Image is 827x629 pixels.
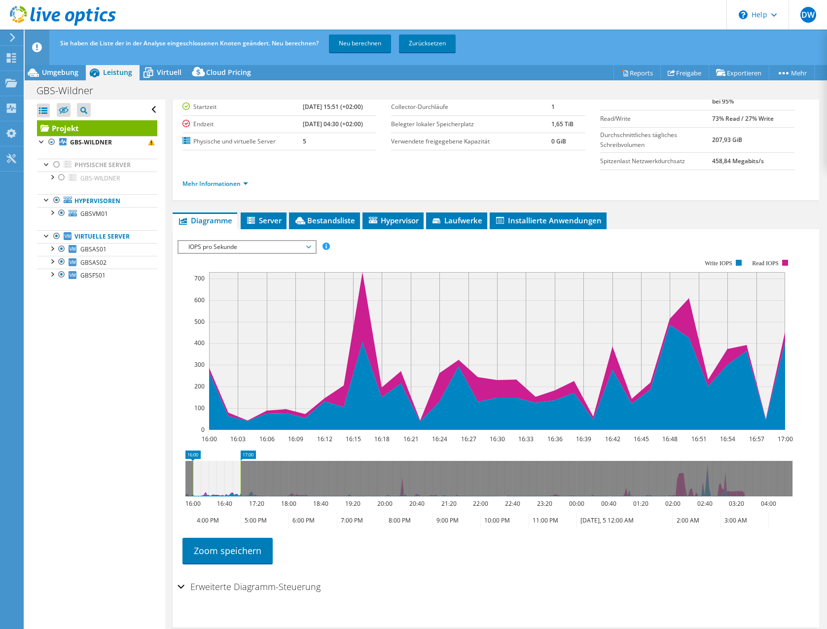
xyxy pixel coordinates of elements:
text: 02:00 [665,499,680,508]
text: 16:00 [185,499,200,508]
text: 100 [194,404,205,412]
a: Physische Server [37,159,157,172]
text: 16:40 [216,499,232,508]
span: DW [800,7,816,23]
b: 5 [303,137,306,145]
text: 16:30 [489,435,504,443]
b: 5127 bei Spitzenlast, 1126 bei 95% [712,85,786,105]
span: GBS-WILDNER [80,174,120,182]
b: 1,65 TiB [551,120,574,128]
a: Exportieren [709,65,769,80]
b: 73% Read / 27% Write [712,114,774,123]
b: [DATE] 04:30 (+02:00) [303,120,363,128]
span: IOPS pro Sekunde [183,241,310,253]
label: Read/Write [600,114,712,124]
label: Startzeit [182,102,303,112]
h1: GBS-Wildner [32,85,108,96]
a: Mehr Informationen [182,179,248,188]
span: Leistung [103,68,132,77]
text: 16:06 [259,435,274,443]
text: 23:20 [537,499,552,508]
span: GBSVM01 [80,210,108,218]
label: Spitzenlast Netzwerkdurchsatz [600,156,712,166]
a: Zurücksetzen [399,35,456,52]
label: Durchschnittliches tägliches Schreibvolumen [600,130,712,150]
text: 00:40 [601,499,616,508]
h2: Erweiterte Diagramm-Steuerung [178,577,321,596]
text: 03:20 [728,499,744,508]
span: Hypervisor [367,215,419,225]
text: 600 [194,296,205,304]
span: Server [246,215,282,225]
text: 500 [194,317,205,326]
label: Belegter lokaler Speicherplatz [391,119,551,129]
a: Hypervisoren [37,194,157,207]
text: 16:39 [575,435,591,443]
text: 22:40 [504,499,520,508]
text: 300 [194,360,205,369]
text: 16:21 [403,435,418,443]
span: GBSAS01 [80,245,107,253]
text: 0 [201,425,205,434]
a: GBSFS01 [37,269,157,281]
b: 1 [551,103,555,111]
a: Mehr [769,65,815,80]
text: 01:20 [633,499,648,508]
b: 0 GiB [551,137,566,145]
text: 400 [194,339,205,347]
a: Freigabe [660,65,709,80]
a: GBS-WILDNER [37,136,157,149]
span: Laufwerke [431,215,482,225]
label: Verwendete freigegebene Kapazität [391,137,551,146]
text: 16:09 [288,435,303,443]
text: 16:18 [374,435,389,443]
text: 16:24 [431,435,447,443]
span: Umgebung [42,68,78,77]
text: 16:33 [518,435,533,443]
span: GBSFS01 [80,271,106,280]
text: 02:40 [697,499,712,508]
label: Endzeit [182,119,303,129]
span: Cloud Pricing [206,68,251,77]
text: 16:51 [691,435,706,443]
a: Zoom speichern [182,538,273,563]
text: 17:20 [249,499,264,508]
a: GBSVM01 [37,207,157,220]
a: Neu berechnen [329,35,391,52]
a: GBSAS02 [37,256,157,269]
text: 16:27 [461,435,476,443]
span: Virtuell [157,68,181,77]
text: 21:20 [441,499,456,508]
span: Installierte Anwendungen [495,215,602,225]
text: Write IOPS [705,260,732,267]
text: Read IOPS [752,260,779,267]
a: Projekt [37,120,157,136]
b: [DATE] 15:51 (+02:00) [303,103,363,111]
text: 18:00 [281,499,296,508]
a: GBS-WILDNER [37,172,157,184]
span: GBSAS02 [80,258,107,267]
text: 22:00 [472,499,488,508]
span: Sie haben die Liste der in der Analyse eingeschlossenen Knoten geändert. Neu berechnen? [60,39,319,47]
span: Diagramme [178,215,232,225]
a: Reports [613,65,661,80]
text: 17:00 [777,435,792,443]
text: 16:03 [230,435,245,443]
svg: \n [739,10,748,19]
text: 20:00 [377,499,392,508]
text: 00:00 [569,499,584,508]
text: 16:00 [201,435,216,443]
text: 200 [194,382,205,390]
text: 16:45 [633,435,648,443]
text: 18:40 [313,499,328,508]
a: Virtuelle Server [37,230,157,243]
text: 16:36 [547,435,562,443]
text: 16:48 [662,435,677,443]
text: 19:20 [345,499,360,508]
a: GBSAS01 [37,243,157,256]
text: 16:12 [317,435,332,443]
text: 16:54 [719,435,735,443]
b: 458,84 Megabits/s [712,157,764,165]
b: GBS-WILDNER [70,138,112,146]
label: Collector-Durchläufe [391,102,551,112]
